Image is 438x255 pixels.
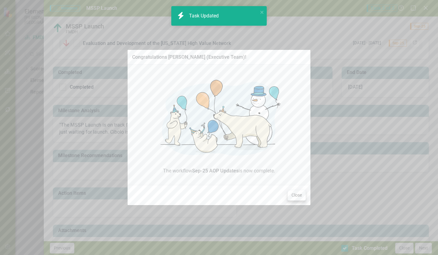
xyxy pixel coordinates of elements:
[189,13,220,20] div: Task Updated
[288,190,306,201] button: Close
[150,69,288,167] img: Congratulations
[192,168,239,174] strong: Sep-25 AOP Updates
[132,54,246,60] div: Congratulations [PERSON_NAME] (Executive Team)!
[260,9,264,16] button: close
[132,168,306,175] span: The workflow is now complete.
